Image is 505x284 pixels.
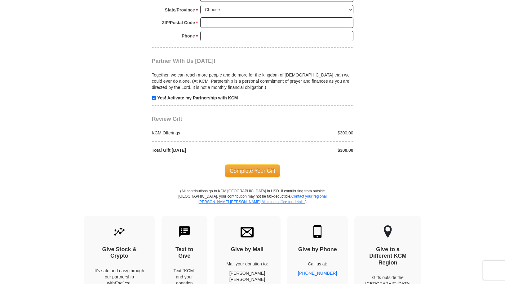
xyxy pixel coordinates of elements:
p: Mail your donation to: [225,261,270,267]
div: Total Gift [DATE] [148,147,253,153]
img: envelope.svg [241,225,254,238]
img: text-to-give.svg [178,225,191,238]
p: Together, we can reach more people and do more for the kingdom of [DEMOGRAPHIC_DATA] than we coul... [152,72,353,90]
p: (All contributions go to KCM [GEOGRAPHIC_DATA] in USD. If contributing from outside [GEOGRAPHIC_D... [178,189,327,216]
h4: Give by Mail [225,246,270,253]
a: Contact your regional [PERSON_NAME] [PERSON_NAME] Ministries office for details. [198,194,327,204]
div: $300.00 [253,147,357,153]
h4: Text to Give [172,246,197,260]
strong: ZIP/Postal Code [162,18,195,27]
img: mobile.svg [311,225,324,238]
h4: Give to a Different KCM Region [365,246,410,266]
a: [PHONE_NUMBER] [298,271,337,276]
div: $300.00 [253,130,357,136]
h4: Give Stock & Crypto [95,246,144,260]
span: Review Gift [152,116,182,122]
span: Partner With Us [DATE]! [152,58,216,64]
img: other-region [383,225,392,238]
div: KCM Offerings [148,130,253,136]
strong: State/Province [165,6,195,14]
p: Call us at: [298,261,337,267]
strong: Phone [182,32,195,40]
strong: Yes! Activate my Partnership with KCM [157,95,238,100]
h4: Give by Phone [298,246,337,253]
img: give-by-stock.svg [113,225,126,238]
span: Complete Your Gift [225,164,280,177]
